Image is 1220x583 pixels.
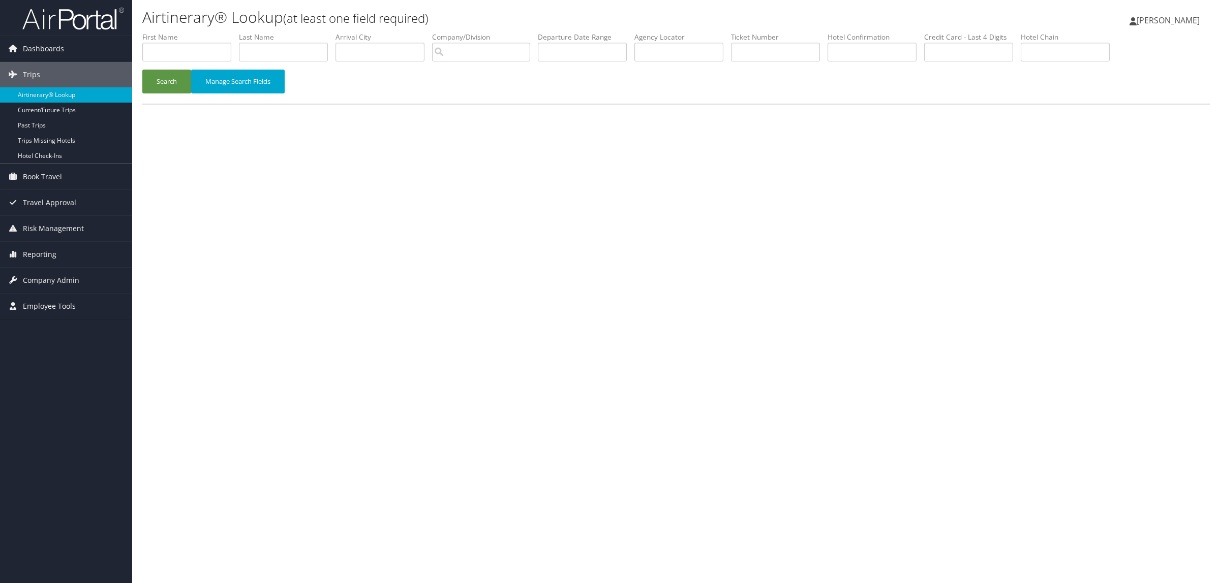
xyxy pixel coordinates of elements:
[538,32,634,42] label: Departure Date Range
[924,32,1021,42] label: Credit Card - Last 4 Digits
[828,32,924,42] label: Hotel Confirmation
[1130,5,1210,36] a: [PERSON_NAME]
[23,294,76,319] span: Employee Tools
[634,32,731,42] label: Agency Locator
[142,32,239,42] label: First Name
[142,7,854,28] h1: Airtinerary® Lookup
[23,190,76,215] span: Travel Approval
[1021,32,1117,42] label: Hotel Chain
[23,62,40,87] span: Trips
[142,70,191,93] button: Search
[283,10,429,26] small: (at least one field required)
[23,164,62,189] span: Book Travel
[239,32,335,42] label: Last Name
[23,242,56,267] span: Reporting
[731,32,828,42] label: Ticket Number
[22,7,124,30] img: airportal-logo.png
[1137,15,1200,26] span: [PERSON_NAME]
[23,268,79,293] span: Company Admin
[23,36,64,61] span: Dashboards
[335,32,432,42] label: Arrival City
[191,70,285,93] button: Manage Search Fields
[23,216,84,241] span: Risk Management
[432,32,538,42] label: Company/Division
